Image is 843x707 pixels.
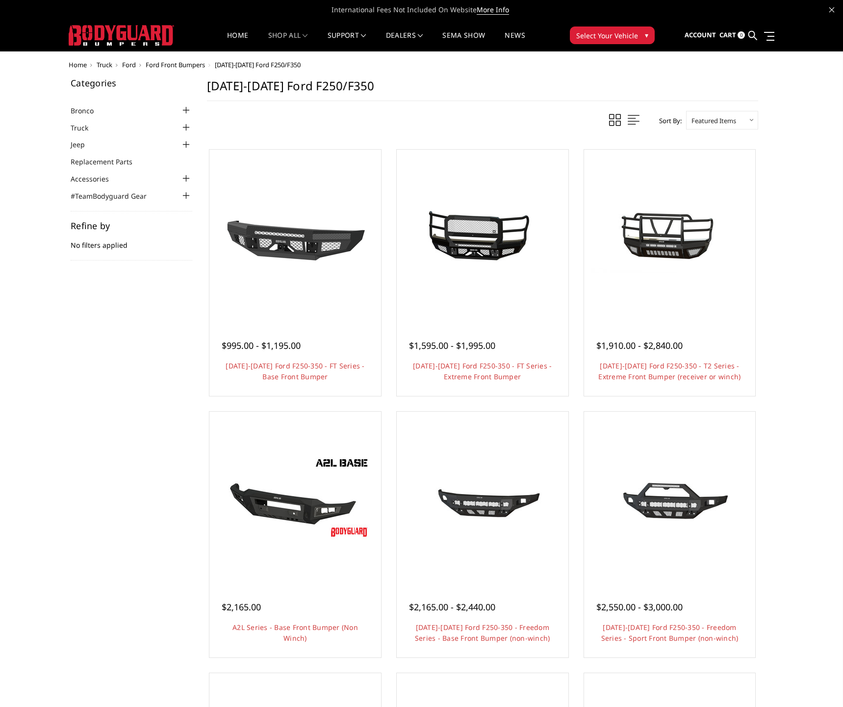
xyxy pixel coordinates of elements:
[146,60,205,69] a: Ford Front Bumpers
[587,152,753,319] a: 2017-2022 Ford F250-350 - T2 Series - Extreme Front Bumper (receiver or winch) 2017-2022 Ford F25...
[97,60,112,69] a: Truck
[227,32,248,51] a: Home
[71,79,192,87] h5: Categories
[215,60,301,69] span: [DATE]-[DATE] Ford F250/F350
[598,361,741,381] a: [DATE]-[DATE] Ford F250-350 - T2 Series - Extreme Front Bumper (receiver or winch)
[685,22,716,49] a: Account
[268,32,308,51] a: shop all
[596,340,683,351] span: $1,910.00 - $2,840.00
[217,191,374,280] img: 2017-2022 Ford F250-350 - FT Series - Base Front Bumper
[69,25,174,46] img: BODYGUARD BUMPERS
[386,32,423,51] a: Dealers
[505,32,525,51] a: News
[719,30,736,39] span: Cart
[328,32,366,51] a: Support
[71,174,121,184] a: Accessories
[399,414,566,581] a: 2017-2022 Ford F250-350 - Freedom Series - Base Front Bumper (non-winch) 2017-2022 Ford F250-350 ...
[654,113,682,128] label: Sort By:
[596,601,683,613] span: $2,550.00 - $3,000.00
[570,26,655,44] button: Select Your Vehicle
[71,157,145,167] a: Replacement Parts
[413,361,552,381] a: [DATE]-[DATE] Ford F250-350 - FT Series - Extreme Front Bumper
[207,79,758,101] h1: [DATE]-[DATE] Ford F250/F350
[409,340,495,351] span: $1,595.00 - $1,995.00
[685,30,716,39] span: Account
[719,22,745,49] a: Cart 0
[601,623,739,643] a: [DATE]-[DATE] Ford F250-350 - Freedom Series - Sport Front Bumper (non-winch)
[232,623,358,643] a: A2L Series - Base Front Bumper (Non Winch)
[399,152,566,319] a: 2017-2022 Ford F250-350 - FT Series - Extreme Front Bumper 2017-2022 Ford F250-350 - FT Series - ...
[212,152,379,319] a: 2017-2022 Ford F250-350 - FT Series - Base Front Bumper
[477,5,509,15] a: More Info
[409,601,495,613] span: $2,165.00 - $2,440.00
[226,361,364,381] a: [DATE]-[DATE] Ford F250-350 - FT Series - Base Front Bumper
[222,601,261,613] span: $2,165.00
[222,340,301,351] span: $995.00 - $1,195.00
[645,30,648,40] span: ▾
[71,139,97,150] a: Jeep
[415,623,550,643] a: [DATE]-[DATE] Ford F250-350 - Freedom Series - Base Front Bumper (non-winch)
[71,221,192,230] h5: Refine by
[71,123,101,133] a: Truck
[71,221,192,261] div: No filters applied
[738,31,745,39] span: 0
[442,32,485,51] a: SEMA Show
[71,191,159,201] a: #TeamBodyguard Gear
[71,105,106,116] a: Bronco
[69,60,87,69] a: Home
[576,30,638,41] span: Select Your Vehicle
[587,414,753,581] a: 2017-2022 Ford F250-350 - Freedom Series - Sport Front Bumper (non-winch) 2017-2022 Ford F250-350...
[212,414,379,581] a: A2L Series - Base Front Bumper (Non Winch) A2L Series - Base Front Bumper (Non Winch)
[122,60,136,69] a: Ford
